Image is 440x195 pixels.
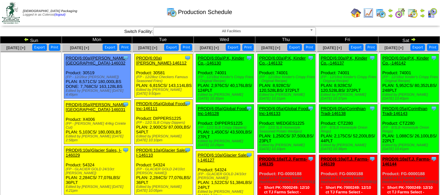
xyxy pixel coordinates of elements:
div: Product: CTZ280 PLAN: 2,175CS / 52,200LBS / 44PLT [319,104,377,153]
img: calendarprod.gif [376,8,386,18]
img: arrowright.gif [420,13,425,18]
span: [DATE] [+] [200,46,219,50]
div: (FP - 12/28oz Checkers Famous Seasoned Fries) [136,75,192,83]
button: Print [242,44,254,51]
button: Export [287,44,302,51]
button: Print [181,44,192,51]
a: PROD(6:00a)P.K, Kinder Co.,-146130 [198,56,244,65]
div: (FP - 12/18oz Kinder's Crispy Fries - Original Recipe) [382,75,438,83]
div: (FP - 12/2.5LB Crispy Dippers) [136,121,192,125]
img: Tooltip [246,55,252,61]
img: calendarinout.gif [407,8,418,18]
span: All Facilities [156,27,307,35]
span: [DATE] [+] [385,46,404,50]
span: [DEMOGRAPHIC_DATA] Packaging [23,9,77,13]
div: Product: 30519 PLAN: 8,571CS / 180,000LBS DONE: 7,768CS / 163,128LBS [64,54,131,99]
a: [DATE] [+] [70,46,89,50]
div: (FP - [PERSON_NAME] 4/4kg Crinkle Cut) [66,122,131,130]
div: Product: 74001 PLAN: 5,952CS / 80,352LBS / 248PLT [381,54,439,103]
div: Product: WEDGES1225 PLAN: 1,250CS / 37,500LBS / 23PLT [257,104,315,153]
div: Product: 54324 PLAN: 2,284CS / 77,076LBS / 36PLT [64,146,131,195]
button: Export [164,44,179,51]
button: Export [410,44,425,51]
td: Fri [317,36,378,44]
a: PROD(6:05a)Global Foods Inc-146133 [259,106,310,116]
div: Edited by [PERSON_NAME] [DATE] 10:10pm [136,134,192,142]
img: Tooltip [431,105,437,112]
div: Edited by [PERSON_NAME] [DATE] 10:41pm [382,143,438,151]
div: Edited by [PERSON_NAME] [DATE] 10:30pm [198,93,254,101]
a: (logout) [54,13,65,17]
div: Edited by [PERSON_NAME] [DATE] 9:50pm [136,88,192,96]
div: Edited by [PERSON_NAME] [DATE] 10:31pm [259,93,315,101]
a: PROD(6:00a)[PERSON_NAME]-146112 [136,56,187,65]
a: [DATE] [+] [6,46,25,50]
div: Product: 74001 PLAN: 2,976CS / 40,176LBS / 124PLT [196,54,254,103]
a: PROD(6:10a)T.J. Farms-146135 [259,157,307,166]
a: PROD(6:10a)Glacier Sales, I-146127 [198,153,250,162]
a: PROD(6:00a)[PERSON_NAME][GEOGRAPHIC_DATA]-146032 [66,56,126,65]
img: Tooltip [184,147,191,153]
div: Edited by [PERSON_NAME] [DATE] 10:37pm [321,93,377,101]
img: line_graph.gif [363,8,374,18]
div: (FP - 12/2.5LB Homestyle Seasoned Potato Wedges) [259,126,315,133]
img: Tooltip [246,105,252,112]
div: Edited by [PERSON_NAME] [DATE] 10:40pm [382,93,438,101]
img: Tooltip [369,105,376,112]
img: calendarcustomer.gif [427,8,437,18]
a: PROD(6:05a)Global Foods Inc-146128 [198,106,248,116]
img: Tooltip [307,156,314,162]
div: Edited by [PERSON_NAME] [DATE] 4:21pm [66,185,131,193]
a: PROD(6:00a)P.K, Kinder Co.,-146132 [259,56,306,65]
td: Tue [132,36,194,44]
a: [DATE] [+] [138,46,157,50]
button: Export [226,44,240,51]
img: Tooltip [369,55,376,61]
div: Product: DIPPERS1225 PLAN: 1,450CS / 43,500LBS / 27PLT [196,104,254,149]
button: Export [349,44,363,51]
div: (FP - 12/2.5LB Crispy Dippers) [198,126,254,130]
a: PROD(6:05a)[PERSON_NAME][GEOGRAPHIC_DATA]-146031 [66,102,126,112]
div: Product: DIPPERS1225 PLAN: 2,900CS / 87,000LBS / 54PLT [135,100,192,144]
button: Print [49,44,60,51]
img: arrowright.gif [388,13,393,18]
img: zoroco-logo-small.webp [2,2,20,24]
div: (12/10 ct TJ Farms Select - Hashbrown Patties (TJFR00081)) [321,176,377,184]
div: (FP - 8/3LB Homestyle Onion Rings) [382,126,438,133]
div: (12/10 ct TJ Farms Select - Hashbrown Patties (TJFR00081)) [259,176,315,184]
img: home.gif [351,8,361,18]
div: Edited by [PERSON_NAME] [DATE] 10:38pm [321,143,377,151]
a: PROD(6:05a)Global Foods Inc-146111 [136,101,187,111]
img: Tooltip [307,55,314,61]
img: arrowright.gif [411,37,416,42]
button: Print [119,44,131,51]
a: PROD(6:10a)T.J. Farms-146144 [382,157,430,166]
button: Print [427,44,438,51]
div: (FP - 12/18oz Kinder's Crispy Fries - Original Recipe) [259,75,315,83]
img: Tooltip [184,100,191,107]
div: Product: X4006 PLAN: 5,103CS / 180,000LBS [64,101,131,144]
div: Product: 74001 PLAN: 8,928CS / 120,528LBS / 372PLT [319,54,377,103]
div: (FP - 12/18oz Kinder's Crispy Fries - Original Recipe) [321,75,377,83]
a: PROD(6:05a)Corinthian Tradi-146138 [321,106,366,116]
div: Edited by [PERSON_NAME] [DATE] 4:49pm [66,89,131,97]
button: Export [103,44,117,51]
div: Product: 74001 PLAN: 8,928CS / 120,528LBS / 372PLT [257,54,315,103]
img: Tooltip [369,156,376,162]
img: Tooltip [122,147,129,153]
button: Print [304,44,315,51]
a: PROD(6:10a)Glacier Sales, I-146110 [136,148,188,158]
img: Tooltip [246,152,252,158]
div: (FP - GLACIER GOLD 24/10ct [PERSON_NAME]) [198,172,254,180]
img: Tooltip [122,101,129,108]
td: Thu [255,36,317,44]
img: Tooltip [122,55,129,61]
div: (FP - 12/28oz [PERSON_NAME]) [66,75,131,79]
img: calendarblend.gif [395,8,405,18]
button: Print [365,44,377,51]
img: Tooltip [431,156,437,162]
a: [DATE] [+] [261,46,280,50]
